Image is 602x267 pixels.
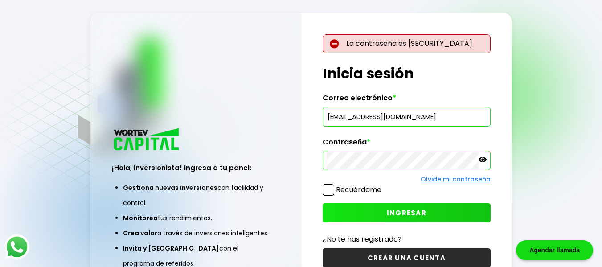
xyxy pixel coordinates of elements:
[123,214,158,222] span: Monitorea
[323,203,491,222] button: INGRESAR
[387,208,426,218] span: INGRESAR
[330,39,339,49] img: error-circle.027baa21.svg
[323,34,491,53] p: La contraseña es [SECURITY_DATA]
[123,244,219,253] span: Invita y [GEOGRAPHIC_DATA]
[327,107,487,126] input: hola@wortev.capital
[4,234,29,259] img: logos_whatsapp-icon.242b2217.svg
[516,240,593,260] div: Agendar llamada
[123,180,269,210] li: con facilidad y control.
[323,234,491,245] p: ¿No te has registrado?
[323,138,491,151] label: Contraseña
[323,94,491,107] label: Correo electrónico
[323,63,491,84] h1: Inicia sesión
[123,229,157,238] span: Crea valor
[123,210,269,226] li: tus rendimientos.
[112,127,182,153] img: logo_wortev_capital
[421,175,491,184] a: Olvidé mi contraseña
[123,226,269,241] li: a través de inversiones inteligentes.
[112,163,280,173] h3: ¡Hola, inversionista! Ingresa a tu panel:
[336,185,381,195] label: Recuérdame
[123,183,217,192] span: Gestiona nuevas inversiones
